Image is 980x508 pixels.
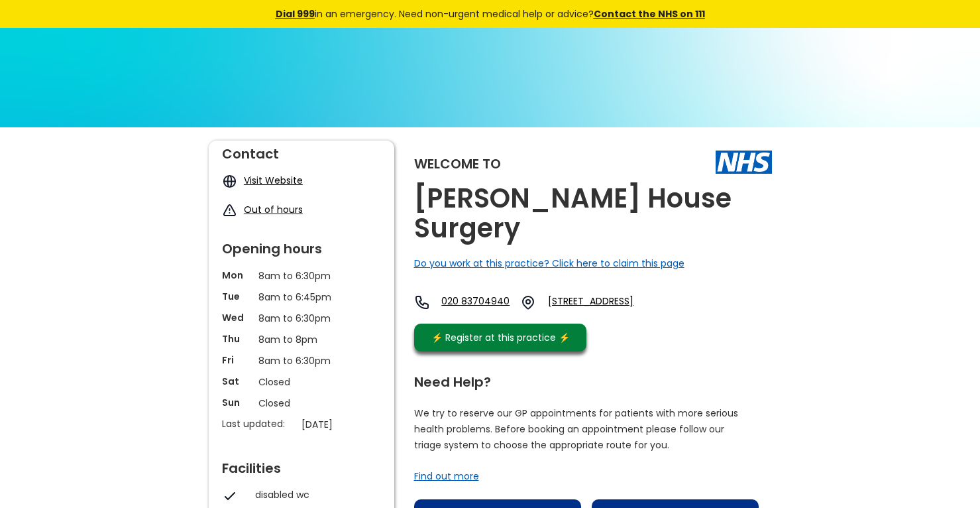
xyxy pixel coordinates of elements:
img: exclamation icon [222,203,237,218]
img: globe icon [222,174,237,189]
h2: [PERSON_NAME] House Surgery [414,184,772,243]
a: ⚡️ Register at this practice ⚡️ [414,324,586,351]
p: 8am to 6:30pm [258,311,345,326]
p: Tue [222,290,252,303]
p: Wed [222,311,252,324]
p: Mon [222,269,252,282]
p: 8am to 6:30pm [258,269,345,283]
a: Find out more [414,470,479,483]
a: Contact the NHS on 111 [594,7,705,21]
div: in an emergency. Need non-urgent medical help or advice? [186,7,795,21]
div: Facilities [222,455,381,475]
div: Opening hours [222,235,381,255]
div: Welcome to [414,157,501,170]
p: 8am to 6:30pm [258,353,345,368]
a: 020 83704940 [441,294,510,310]
div: Need Help? [414,369,759,389]
p: We try to reserve our GP appointments for patients with more serious health problems. Before book... [414,405,739,453]
img: practice location icon [520,294,536,310]
a: Do you work at this practice? Click here to claim this page [414,257,684,270]
a: Visit Website [244,174,303,187]
div: ⚡️ Register at this practice ⚡️ [425,330,577,345]
img: The NHS logo [716,151,772,173]
a: [STREET_ADDRESS] [548,294,684,310]
p: Last updated: [222,417,295,430]
img: telephone icon [414,294,430,310]
p: 8am to 6:45pm [258,290,345,304]
p: Sat [222,375,252,388]
a: Dial 999 [276,7,315,21]
p: Fri [222,353,252,367]
p: 8am to 8pm [258,332,345,347]
a: Out of hours [244,203,303,216]
div: disabled wc [255,488,374,501]
p: [DATE] [301,417,388,432]
p: Thu [222,332,252,346]
p: Closed [258,375,345,389]
div: Contact [222,141,381,160]
p: Closed [258,396,345,411]
p: Sun [222,396,252,409]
